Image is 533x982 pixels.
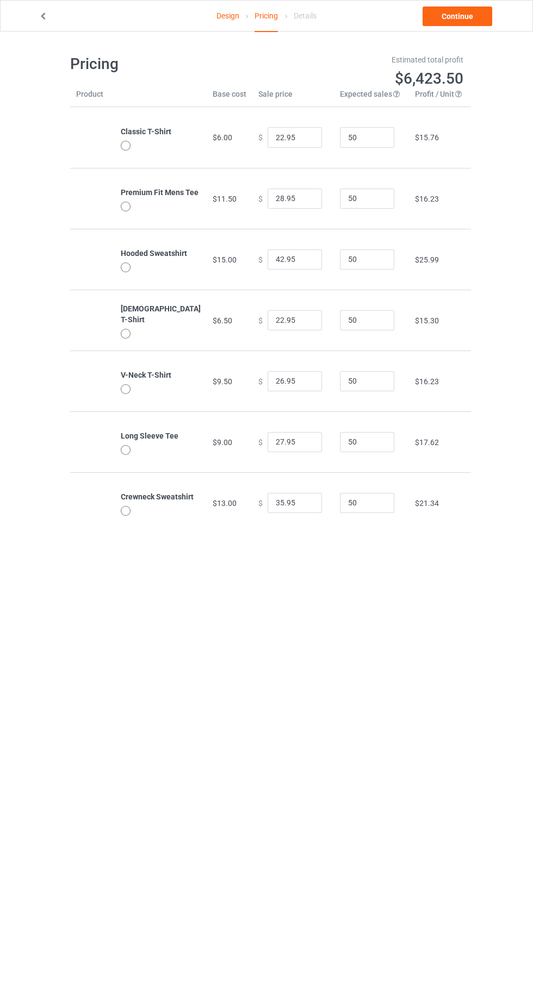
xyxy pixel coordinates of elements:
[121,371,171,379] b: V-Neck T-Shirt
[213,195,237,203] span: $11.50
[258,498,263,507] span: $
[258,377,263,385] span: $
[274,54,463,65] div: Estimated total profit
[70,54,259,74] h1: Pricing
[213,133,232,142] span: $6.00
[213,438,232,447] span: $9.00
[415,133,439,142] span: $15.76
[213,377,232,386] span: $9.50
[70,89,115,107] th: Product
[415,255,439,264] span: $25.99
[415,316,439,325] span: $15.30
[258,133,263,142] span: $
[415,438,439,447] span: $17.62
[409,89,471,107] th: Profit / Unit
[121,431,178,440] b: Long Sleeve Tee
[258,255,263,264] span: $
[121,304,201,324] b: [DEMOGRAPHIC_DATA] T-Shirt
[207,89,252,107] th: Base cost
[415,195,439,203] span: $16.23
[258,194,263,203] span: $
[216,1,239,31] a: Design
[423,7,492,26] a: Continue
[258,437,263,446] span: $
[213,316,232,325] span: $6.50
[294,1,317,31] div: Details
[252,89,334,107] th: Sale price
[121,492,194,501] b: Crewneck Sweatshirt
[258,316,263,324] span: $
[334,89,409,107] th: Expected sales
[415,377,439,386] span: $16.23
[213,499,237,508] span: $13.00
[415,499,439,508] span: $21.34
[121,127,171,136] b: Classic T-Shirt
[395,70,463,87] span: $6,423.50
[255,1,278,32] div: Pricing
[121,188,199,197] b: Premium Fit Mens Tee
[121,249,187,258] b: Hooded Sweatshirt
[213,255,237,264] span: $15.00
